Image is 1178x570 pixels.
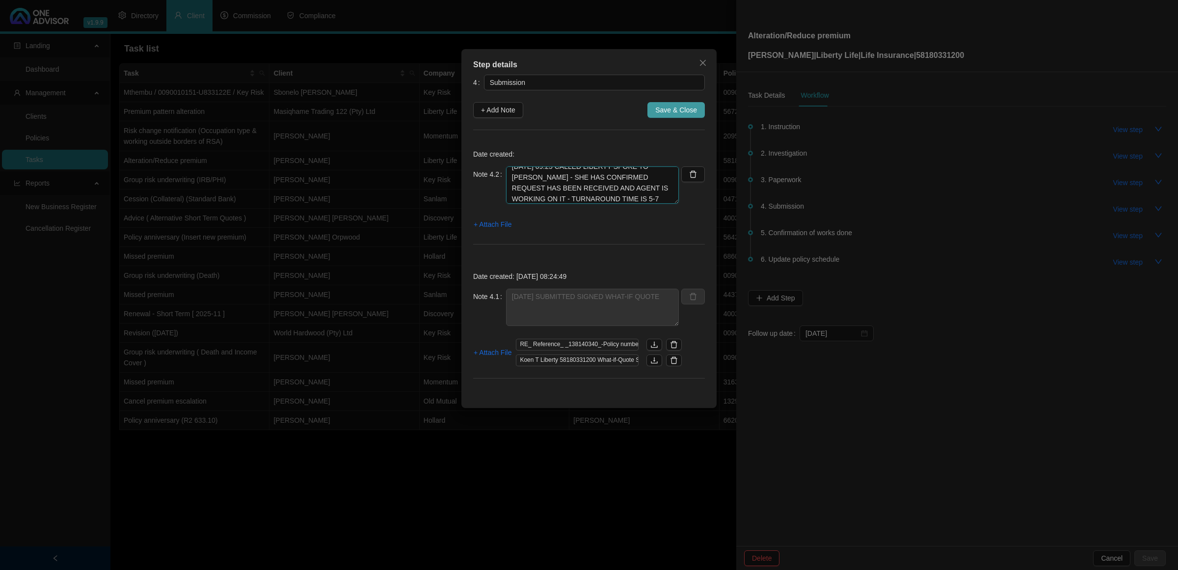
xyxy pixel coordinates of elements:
span: delete [670,356,678,364]
button: + Add Note [473,102,523,118]
span: + Add Note [481,105,515,115]
p: Date created: [473,149,705,160]
span: delete [670,341,678,349]
div: Step details [473,59,705,71]
button: Save & Close [647,102,705,118]
span: + Attach File [474,219,511,230]
span: RE_ Reference_ _138140340_-Policy number_ 58180331200-[PERSON_NAME].msg [516,339,639,351]
span: close [699,59,707,67]
span: + Attach File [474,347,511,358]
label: Note 4.2 [473,166,506,182]
span: download [650,341,658,349]
span: download [650,356,658,364]
p: Date created: [DATE] 08:24:49 [473,271,705,282]
button: + Attach File [473,217,512,232]
span: Koen T Liberty 58180331200 What-if-Quote Signed.pdf [516,354,639,366]
span: delete [689,170,697,178]
label: Note 4.1 [473,289,506,304]
button: + Attach File [473,345,512,360]
span: Save & Close [655,105,697,115]
textarea: [DATE] 09.25 CALLED LIBERTY SPOKE TO [PERSON_NAME] - SHE HAS CONFIRMED REQUEST HAS BEEN RECEIVED ... [506,166,679,204]
button: Close [695,55,711,71]
label: 4 [473,75,484,90]
textarea: [DATE] SUBMITTED SIGNED WHAT-IF QUOTE [506,289,679,326]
